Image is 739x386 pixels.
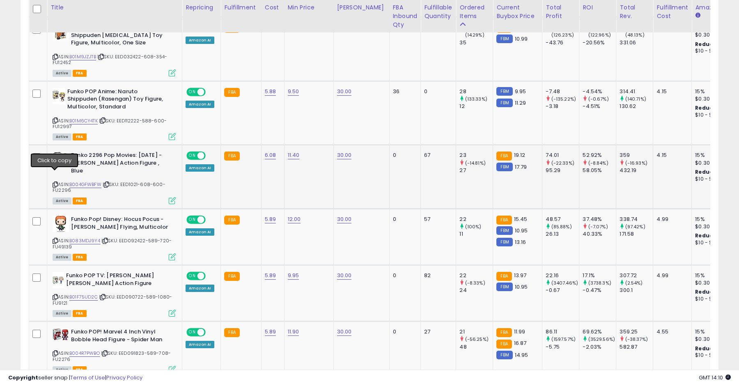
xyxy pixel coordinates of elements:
div: ASIN: [53,152,176,203]
div: 27 [459,167,493,174]
span: All listings currently available for purchase on Amazon [53,70,71,77]
small: FBA [224,88,239,97]
small: FBA [496,152,512,161]
span: ON [187,152,197,159]
div: 58.05% [583,167,616,174]
img: 41SytQOktFL._SL40_.jpg [53,152,69,163]
small: FBM [496,351,512,359]
span: OFF [204,152,218,159]
div: -5.75 [546,343,579,351]
div: Amazon AI [186,228,214,236]
div: -7.48 [546,88,579,95]
div: Total Profit [546,3,576,21]
small: (-7.07%) [588,223,608,230]
div: 359.25 [620,328,653,335]
div: 4.15 [656,88,685,95]
span: OFF [204,329,218,336]
span: 19.12 [514,151,526,159]
div: -3.18 [546,103,579,110]
span: 15.45 [514,215,528,223]
span: All listings currently available for purchase on Amazon [53,254,71,261]
div: Min Price [288,3,330,12]
small: FBA [224,272,239,281]
a: 9.50 [288,87,299,96]
small: (3407.46%) [551,280,578,286]
div: 22.16 [546,272,579,279]
small: (-135.22%) [551,96,576,102]
b: Funko POP TV: [PERSON_NAME] [PERSON_NAME] Action Figure [66,272,166,289]
div: 57 [424,216,450,223]
img: 41TiL7mHB8L._SL40_.jpg [53,216,69,232]
div: Cost [265,3,281,12]
span: ON [187,273,197,280]
div: 338.74 [620,216,653,223]
small: FBM [496,99,512,107]
a: 5.88 [265,87,276,96]
span: FBA [73,198,87,204]
small: FBM [496,238,512,246]
div: -2.03% [583,343,616,351]
a: 5.89 [265,328,276,336]
div: ASIN: [53,328,176,372]
small: FBA [496,328,512,337]
a: Privacy Policy [106,374,142,381]
small: (97.42%) [625,223,645,230]
small: (-22.33%) [551,160,574,166]
div: 17.1% [583,272,616,279]
span: 14.95 [515,351,528,359]
a: B004R7PWBO [69,350,100,357]
div: 4.99 [656,216,685,223]
span: OFF [204,88,218,95]
div: 359 [620,152,653,159]
small: (126.23%) [551,32,574,38]
div: Amazon AI [186,341,214,348]
div: 314.41 [620,88,653,95]
small: (-38.37%) [625,336,648,342]
div: 300.1 [620,287,653,294]
small: FBM [496,283,512,291]
div: Fulfillment Cost [656,3,688,21]
small: FBA [496,272,512,281]
small: FBM [496,226,512,235]
div: Amazon AI [186,164,214,172]
b: Funko POP! Marvel 4 Inch Vinyl Bobble Head Figure - Spider Man [71,328,171,345]
div: 0 [393,272,415,279]
div: Amazon AI [186,285,214,292]
span: 17.79 [515,163,527,171]
div: 82 [424,272,450,279]
div: [PERSON_NAME] [337,3,386,12]
small: FBA [224,152,239,161]
span: 13.97 [514,271,527,279]
small: FBA [496,340,512,349]
a: 5.89 [265,215,276,223]
span: | SKU: EED091823-589-708-FU2276 [53,350,171,362]
small: (85.88%) [551,223,572,230]
div: -0.47% [583,287,616,294]
div: Current Buybox Price [496,3,539,21]
small: (1597.57%) [551,336,576,342]
a: 11.40 [288,151,300,159]
b: Funko POP Anime: Naruto Shippuden [MEDICAL_DATA] Toy Figure, Multicolor, One Size [71,24,171,49]
span: All listings currently available for purchase on Amazon [53,133,71,140]
div: FBA inbound Qty [393,3,418,29]
span: All listings currently available for purchase on Amazon [53,310,71,317]
div: 0 [393,152,415,159]
div: 432.19 [620,167,653,174]
small: (122.96%) [588,32,611,38]
span: ON [187,216,197,223]
div: 0 [424,88,450,95]
span: 10.99 [515,35,528,43]
small: (2.54%) [625,280,643,286]
small: FBM [496,34,512,43]
span: ON [187,88,197,95]
div: 27 [424,328,450,335]
div: ASIN: [53,272,176,316]
a: B083MDJ9Y4 [69,237,100,244]
div: -4.51% [583,103,616,110]
div: 23 [459,152,493,159]
span: 10.95 [515,227,528,234]
div: 28 [459,88,493,95]
div: Ordered Items [459,3,489,21]
div: ASIN: [53,24,176,76]
a: 30.00 [337,271,352,280]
